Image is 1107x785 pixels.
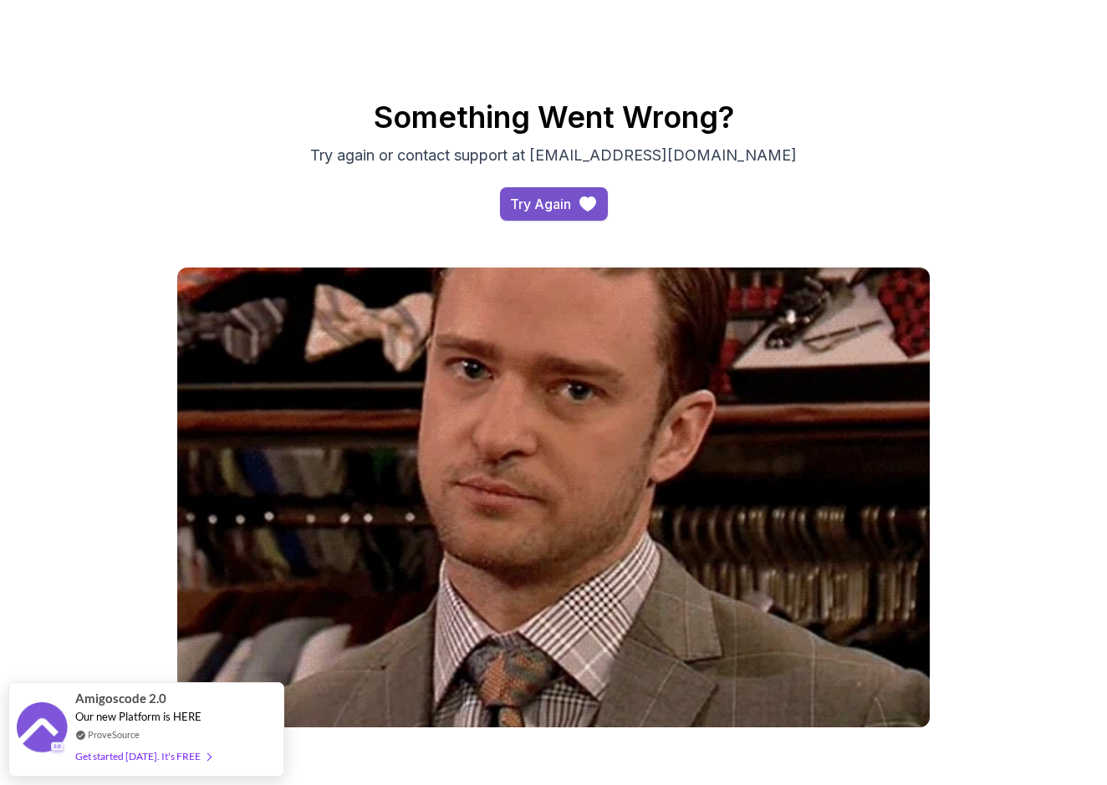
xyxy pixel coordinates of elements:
[75,747,211,766] div: Get started [DATE]. It's FREE
[510,194,571,214] div: Try Again
[88,729,140,740] a: ProveSource
[8,100,1099,134] h2: Something Went Wrong?
[75,689,166,708] span: Amigoscode 2.0
[75,710,202,723] span: Our new Platform is HERE
[500,187,608,221] a: access-dashboard
[273,144,834,167] p: Try again or contact support at [EMAIL_ADDRESS][DOMAIN_NAME]
[500,187,608,221] button: Try Again
[17,702,67,757] img: provesource social proof notification image
[177,268,930,727] img: gif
